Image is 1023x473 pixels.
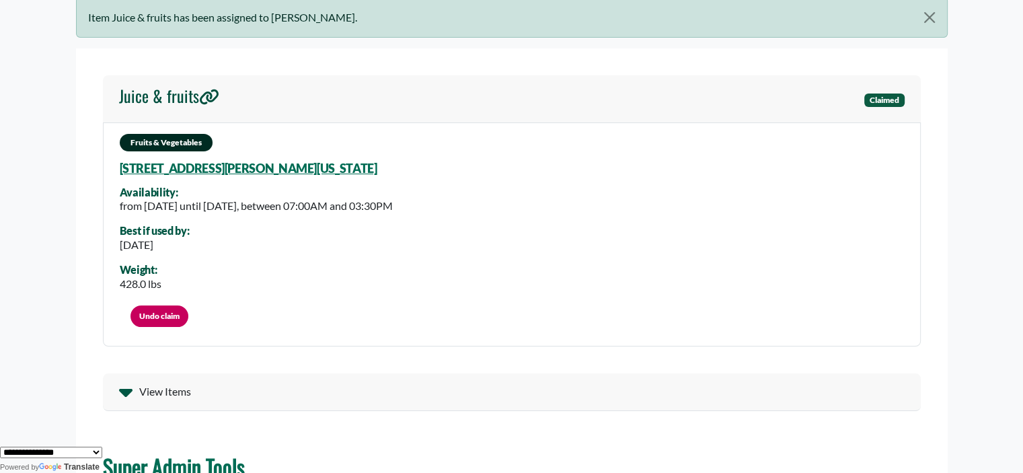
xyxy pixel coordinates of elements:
[120,237,190,253] div: [DATE]
[120,225,190,237] div: Best if used by:
[139,384,191,400] span: View Items
[130,305,188,327] a: Undo claim
[120,134,213,151] span: Fruits & Vegetables
[120,186,393,198] div: Availability:
[119,86,219,112] a: Juice & fruits
[39,462,100,472] a: Translate
[120,276,161,292] div: 428.0 lbs
[119,86,219,106] h4: Juice & fruits
[864,94,905,107] span: Claimed
[120,264,161,276] div: Weight:
[39,463,64,472] img: Google Translate
[120,198,393,214] div: from [DATE] until [DATE], between 07:00AM and 03:30PM
[120,161,377,176] a: [STREET_ADDRESS][PERSON_NAME][US_STATE]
